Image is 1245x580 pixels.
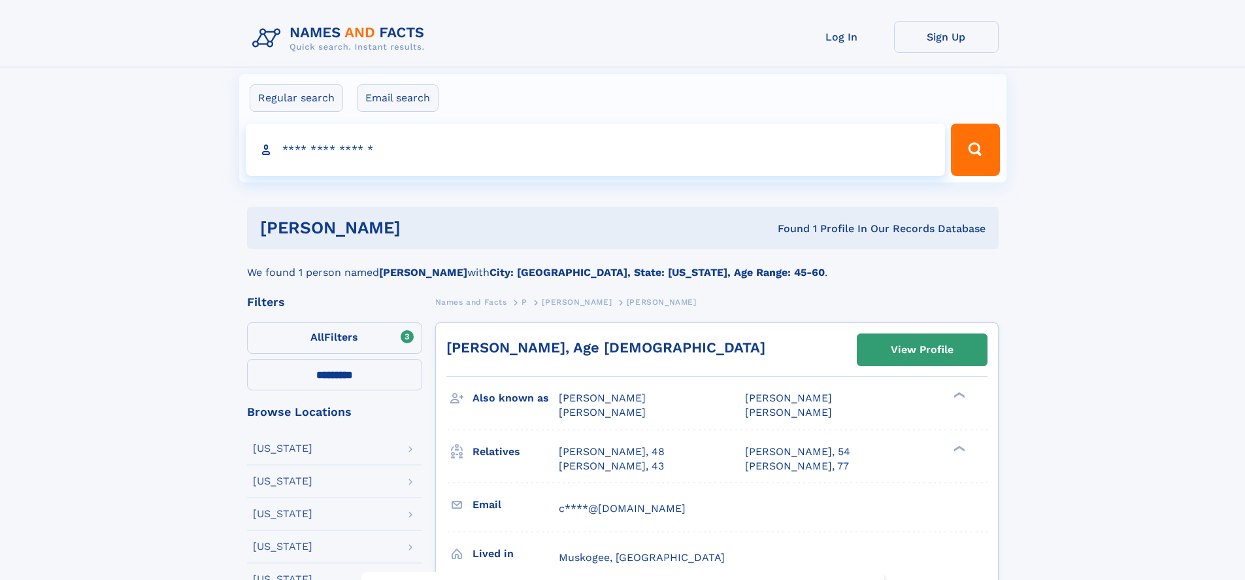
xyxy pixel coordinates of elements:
a: [PERSON_NAME], 54 [745,445,850,459]
label: Regular search [250,84,343,112]
a: [PERSON_NAME], 43 [559,459,664,473]
button: Search Button [951,124,999,176]
div: Browse Locations [247,406,422,418]
span: [PERSON_NAME] [745,406,832,418]
h3: Email [473,494,559,516]
div: ❯ [950,391,966,400]
a: [PERSON_NAME], 77 [745,459,849,473]
h3: Also known as [473,387,559,409]
a: [PERSON_NAME] [542,294,612,310]
img: Logo Names and Facts [247,21,435,56]
div: [US_STATE] [253,443,312,454]
label: Filters [247,322,422,354]
a: [PERSON_NAME], Age [DEMOGRAPHIC_DATA] [446,339,765,356]
input: search input [246,124,946,176]
b: City: [GEOGRAPHIC_DATA], State: [US_STATE], Age Range: 45-60 [490,266,825,279]
div: [US_STATE] [253,509,312,519]
b: [PERSON_NAME] [379,266,467,279]
h3: Lived in [473,543,559,565]
div: ❯ [950,444,966,452]
span: [PERSON_NAME] [542,298,612,307]
a: Sign Up [894,21,999,53]
div: [US_STATE] [253,476,312,486]
div: Filters [247,296,422,308]
div: View Profile [891,335,954,365]
a: Names and Facts [435,294,507,310]
span: [PERSON_NAME] [559,406,646,418]
a: Log In [789,21,894,53]
h1: [PERSON_NAME] [260,220,589,236]
span: [PERSON_NAME] [559,392,646,404]
a: [PERSON_NAME], 48 [559,445,665,459]
h3: Relatives [473,441,559,463]
label: Email search [357,84,439,112]
span: P [522,298,527,307]
span: [PERSON_NAME] [745,392,832,404]
div: Found 1 Profile In Our Records Database [589,222,986,236]
span: [PERSON_NAME] [627,298,697,307]
span: Muskogee, [GEOGRAPHIC_DATA] [559,551,725,564]
div: We found 1 person named with . [247,249,999,281]
span: All [310,331,324,343]
a: View Profile [857,334,987,366]
a: P [522,294,527,310]
div: [US_STATE] [253,541,312,552]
